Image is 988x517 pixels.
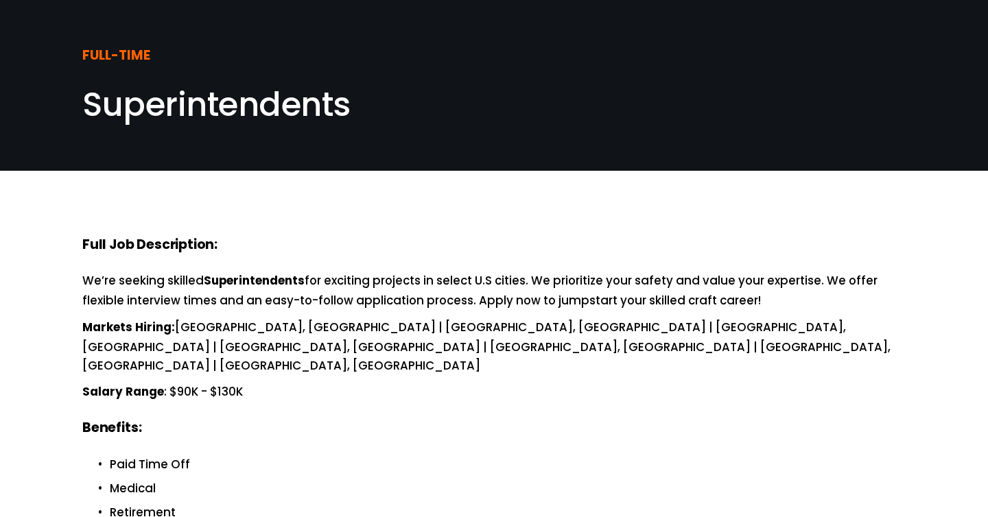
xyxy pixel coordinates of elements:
[110,455,906,474] p: Paid Time Off
[82,318,906,375] p: [GEOGRAPHIC_DATA], [GEOGRAPHIC_DATA] | [GEOGRAPHIC_DATA], [GEOGRAPHIC_DATA] | [GEOGRAPHIC_DATA], ...
[204,272,305,291] strong: Superintendents
[82,272,906,310] p: We’re seeking skilled for exciting projects in select U.S cities. We prioritize your safety and v...
[82,82,351,128] span: Superintendents
[82,318,175,338] strong: Markets Hiring:
[110,479,906,498] p: Medical
[82,383,164,402] strong: Salary Range
[82,45,150,68] strong: FULL-TIME
[82,383,906,402] p: : $90K - $130K
[82,235,217,257] strong: Full Job Description:
[82,418,141,440] strong: Benefits:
